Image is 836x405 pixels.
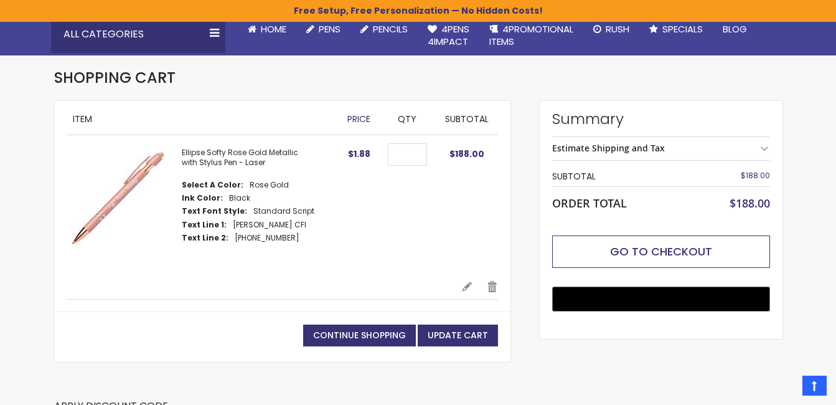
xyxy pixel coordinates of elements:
[398,113,416,125] span: Qty
[552,142,665,154] strong: Estimate Shipping and Tax
[552,236,770,268] button: Go to Checkout
[583,16,639,43] a: Rush
[182,206,247,216] dt: Text Font Style
[182,220,227,230] dt: Text Line 1
[418,325,498,346] button: Update Cart
[552,194,627,211] strong: Order Total
[182,233,228,243] dt: Text Line 2
[552,287,770,312] button: Buy with GPay
[606,22,629,36] span: Rush
[428,329,488,341] span: Update Cart
[348,148,370,160] span: $1.88
[73,113,92,125] span: Item
[610,244,712,259] span: Go to Checkout
[229,193,250,203] dd: Black
[418,16,479,56] a: 4Pens4impact
[662,22,703,36] span: Specials
[713,16,757,43] a: Blog
[479,16,583,56] a: 4PROMOTIONALITEMS
[319,22,341,36] span: Pens
[552,109,770,129] strong: Summary
[235,233,299,243] dd: [PHONE_NUMBER]
[350,16,418,43] a: Pencils
[445,113,489,125] span: Subtotal
[296,16,350,43] a: Pens
[639,16,713,43] a: Specials
[67,148,182,268] a: Ellipse Softy Rose Gold Metallic with Stylus Pen - Laser-Rose Gold
[238,16,296,43] a: Home
[552,167,697,186] th: Subtotal
[723,22,747,36] span: Blog
[233,220,306,230] dd: [PERSON_NAME] CFI
[261,22,286,36] span: Home
[253,206,314,216] dd: Standard Script
[250,180,289,190] dd: Rose Gold
[67,148,169,250] img: Ellipse Softy Rose Gold Metallic with Stylus Pen - Laser-Rose Gold
[730,196,770,211] span: $188.00
[449,148,484,160] span: $188.00
[51,16,225,53] div: All Categories
[741,170,770,181] span: $188.00
[182,193,223,203] dt: Ink Color
[54,67,176,88] span: Shopping Cart
[182,180,243,190] dt: Select A Color
[313,329,406,341] span: Continue Shopping
[489,22,573,48] span: 4PROMOTIONAL ITEMS
[428,22,469,48] span: 4Pens 4impact
[373,22,408,36] span: Pencils
[182,147,298,168] a: Ellipse Softy Rose Gold Metallic with Stylus Pen - Laser
[303,325,416,346] a: Continue Shopping
[347,113,370,125] span: Price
